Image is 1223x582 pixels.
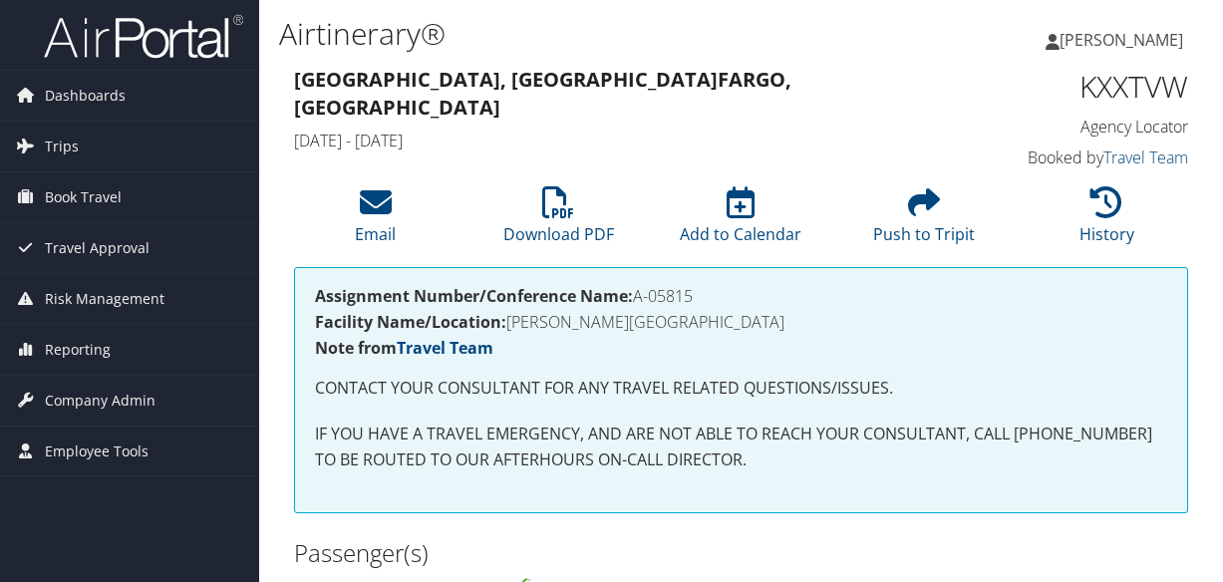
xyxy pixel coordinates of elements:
p: CONTACT YOUR CONSULTANT FOR ANY TRAVEL RELATED QUESTIONS/ISSUES. [315,376,1167,402]
strong: Assignment Number/Conference Name: [315,285,633,307]
h4: [DATE] - [DATE] [294,130,957,151]
strong: Note from [315,337,493,359]
h4: [PERSON_NAME][GEOGRAPHIC_DATA] [315,314,1167,330]
img: airportal-logo.png [44,13,243,60]
span: [PERSON_NAME] [1060,29,1183,51]
h4: Booked by [987,146,1188,168]
span: Trips [45,122,79,171]
p: IF YOU HAVE A TRAVEL EMERGENCY, AND ARE NOT ABLE TO REACH YOUR CONSULTANT, CALL [PHONE_NUMBER] TO... [315,422,1167,472]
h4: Agency Locator [987,116,1188,138]
strong: [GEOGRAPHIC_DATA], [GEOGRAPHIC_DATA] Fargo, [GEOGRAPHIC_DATA] [294,66,791,121]
span: Company Admin [45,376,155,426]
h1: Airtinerary® [279,13,895,55]
a: History [1079,197,1134,245]
h4: A-05815 [315,288,1167,304]
a: Travel Team [397,337,493,359]
span: Reporting [45,325,111,375]
strong: Facility Name/Location: [315,311,506,333]
span: Risk Management [45,274,164,324]
span: Employee Tools [45,427,149,476]
a: Email [355,197,396,245]
h2: Passenger(s) [294,536,727,570]
a: Push to Tripit [873,197,975,245]
span: Book Travel [45,172,122,222]
a: Add to Calendar [680,197,801,245]
h1: KXXTVW [987,66,1188,108]
a: Travel Team [1103,146,1188,168]
a: [PERSON_NAME] [1046,10,1203,70]
a: Download PDF [503,197,614,245]
span: Travel Approval [45,223,150,273]
span: Dashboards [45,71,126,121]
